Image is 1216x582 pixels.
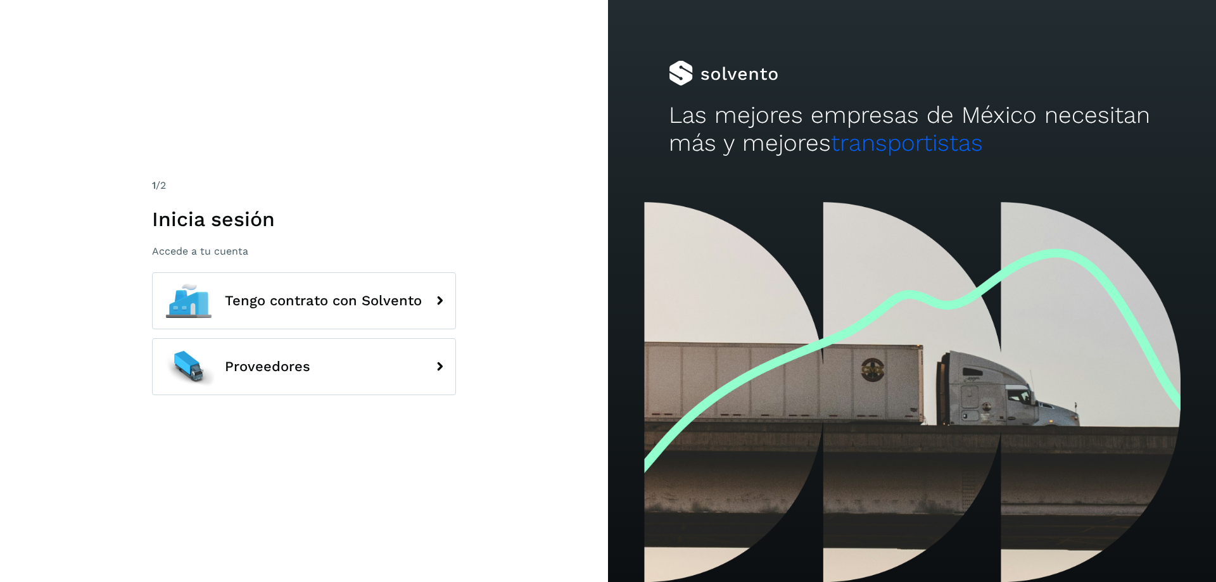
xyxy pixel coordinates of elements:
[152,178,456,193] div: /2
[831,129,983,156] span: transportistas
[669,101,1155,158] h2: Las mejores empresas de México necesitan más y mejores
[152,207,456,231] h1: Inicia sesión
[152,272,456,329] button: Tengo contrato con Solvento
[225,359,310,374] span: Proveedores
[225,293,422,308] span: Tengo contrato con Solvento
[152,338,456,395] button: Proveedores
[152,179,156,191] span: 1
[152,245,456,257] p: Accede a tu cuenta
